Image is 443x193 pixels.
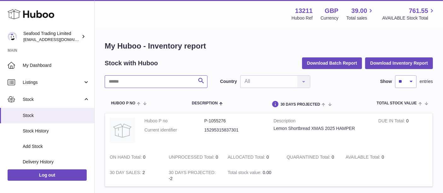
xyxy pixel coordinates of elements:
span: 0.00 [263,170,271,175]
span: Stock [23,96,83,102]
span: Listings [23,79,83,85]
h2: Stock with Huboo [105,59,158,67]
strong: 30 DAY SALES [110,170,143,177]
span: Description [192,101,218,105]
div: Lemon Shortbread XMAS 2025 HAMPER [274,126,369,132]
a: 39.00 Total sales [346,7,374,21]
strong: 13211 [295,7,313,15]
span: My Dashboard [23,62,90,68]
span: Stock History [23,128,90,134]
img: internalAdmin-13211@internal.huboo.com [8,32,17,41]
div: Huboo Ref [292,15,313,21]
span: Total sales [346,15,374,21]
button: Download Inventory Report [365,57,433,69]
strong: GBP [325,7,338,15]
strong: QUARANTINED Total [287,155,332,161]
span: Delivery History [23,159,90,165]
strong: Total stock value [228,170,263,177]
a: Log out [8,169,87,181]
dt: Huboo P no [144,118,204,124]
span: 0 [332,155,334,160]
span: 39.00 [351,7,367,15]
span: [EMAIL_ADDRESS][DOMAIN_NAME] [23,37,93,42]
dt: Current identifier [144,127,204,133]
h1: My Huboo - Inventory report [105,41,433,51]
div: Currency [321,15,339,21]
td: 2 [105,165,164,186]
strong: DUE IN Total [378,118,406,125]
td: 0 [374,113,433,149]
dd: 15295315837301 [204,127,264,133]
span: AVAILABLE Stock Total [382,15,435,21]
label: Show [380,79,392,85]
td: 0 [341,149,400,165]
button: Download Batch Report [302,57,362,69]
strong: AVAILABLE Total [346,155,382,161]
strong: UNPROCESSED Total [169,155,216,161]
img: product image [110,118,135,143]
strong: ALLOCATED Total [228,155,266,161]
span: Huboo P no [111,101,135,105]
strong: ON HAND Total [110,155,143,161]
dd: P-1055276 [204,118,264,124]
td: 0 [164,149,223,165]
span: 761.55 [409,7,428,15]
td: 0 [105,149,164,165]
span: Stock [23,113,90,119]
div: Seafood Trading Limited [23,31,80,43]
strong: Description [274,118,369,126]
span: Total stock value [377,101,417,105]
span: entries [420,79,433,85]
a: 761.55 AVAILABLE Stock Total [382,7,435,21]
td: 0 [223,149,282,165]
strong: 30 DAYS PROJECTED [169,170,216,177]
span: 30 DAYS PROJECTED [281,102,320,107]
td: -2 [164,165,223,186]
label: Country [220,79,237,85]
span: Add Stock [23,143,90,149]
